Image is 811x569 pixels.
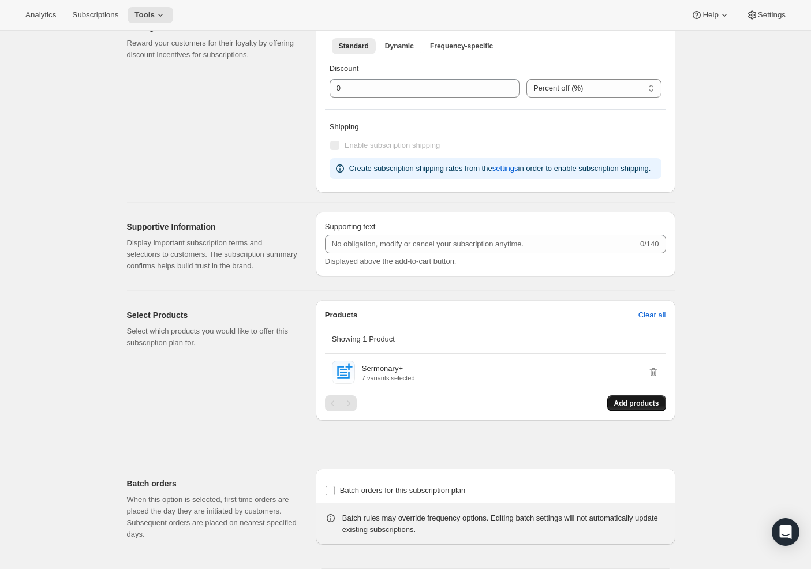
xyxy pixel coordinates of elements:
span: Analytics [25,10,56,20]
nav: Pagination [325,395,357,411]
span: Dynamic [385,42,414,51]
button: Subscriptions [65,7,125,23]
div: Batch rules may override frequency options. Editing batch settings will not automatically update ... [342,512,666,536]
button: Help [684,7,737,23]
span: Subscriptions [72,10,118,20]
p: Shipping [330,121,661,133]
span: Frequency-specific [430,42,493,51]
button: Settings [739,7,793,23]
span: Showing 1 Product [332,335,395,343]
span: Enable subscription shipping [345,141,440,149]
h2: Select Products [127,309,297,321]
span: Supporting text [325,222,375,231]
span: Settings [758,10,786,20]
h2: Supportive Information [127,221,297,233]
div: Open Intercom Messenger [772,518,799,546]
button: Clear all [631,306,673,324]
span: Batch orders for this subscription plan [340,486,466,495]
span: Help [702,10,718,20]
p: Display important subscription terms and selections to customers. The subscription summary confir... [127,237,297,272]
button: Add products [607,395,666,411]
span: Create subscription shipping rates from the in order to enable subscription shipping. [349,164,651,173]
button: settings [485,159,525,178]
p: Products [325,309,357,321]
img: Sermonary+ [332,361,355,384]
button: Tools [128,7,173,23]
span: Tools [134,10,155,20]
span: Clear all [638,309,666,321]
button: Analytics [18,7,63,23]
span: Add products [614,399,659,408]
input: No obligation, modify or cancel your subscription anytime. [325,235,638,253]
input: 10 [330,79,502,98]
h2: Batch orders [127,478,297,489]
span: Displayed above the add-to-cart button. [325,257,457,265]
p: When this option is selected, first time orders are placed the day they are initiated by customer... [127,494,297,540]
p: 7 variants selected [362,375,415,381]
p: Discount [330,63,661,74]
p: Select which products you would like to offer this subscription plan for. [127,325,297,349]
span: Standard [339,42,369,51]
p: Sermonary+ [362,363,403,375]
span: settings [492,163,518,174]
p: Reward your customers for their loyalty by offering discount incentives for subscriptions. [127,38,297,61]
